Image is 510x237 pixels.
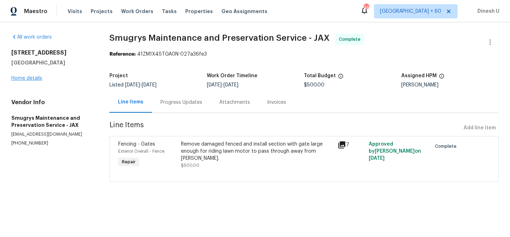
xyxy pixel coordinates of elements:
div: Progress Updates [160,99,202,106]
span: [DATE] [369,156,385,161]
span: Maestro [24,8,47,15]
h5: [GEOGRAPHIC_DATA] [11,59,92,66]
div: 41ZM1X4STGA0N-027a36fe3 [109,51,499,58]
span: [DATE] [125,83,140,88]
span: [DATE] [142,83,157,88]
span: - [125,83,157,88]
span: Tasks [162,9,177,14]
span: Exterior Overall - Fence [118,149,164,153]
div: Invoices [267,99,286,106]
a: All work orders [11,35,52,40]
h5: Total Budget [304,73,336,78]
span: Smugrys Maintenance and Preservation Service - JAX [109,34,330,42]
span: Fencing - Gates [118,142,155,147]
h5: Work Order Timeline [207,73,257,78]
span: Repair [119,158,138,165]
span: Projects [91,8,113,15]
div: Attachments [219,99,250,106]
span: [GEOGRAPHIC_DATA] + 60 [380,8,441,15]
p: [EMAIL_ADDRESS][DOMAIN_NAME] [11,131,92,137]
div: 460 [364,4,369,11]
h4: Vendor Info [11,99,92,106]
div: [PERSON_NAME] [401,83,499,88]
p: [PHONE_NUMBER] [11,140,92,146]
span: Complete [435,143,459,150]
span: Listed [109,83,157,88]
span: Line Items [109,122,461,135]
span: Complete [339,36,363,43]
span: Visits [68,8,82,15]
span: Properties [185,8,213,15]
h5: Project [109,73,128,78]
span: Work Orders [121,8,153,15]
a: Home details [11,76,42,81]
span: $500.00 [304,83,324,88]
span: - [207,83,238,88]
span: Dinesh U [475,8,499,15]
span: [DATE] [223,83,238,88]
span: The hpm assigned to this work order. [439,73,444,83]
h5: Assigned HPM [401,73,437,78]
h2: [STREET_ADDRESS] [11,49,92,56]
span: $500.00 [181,163,199,168]
span: Approved by [PERSON_NAME] on [369,142,421,161]
b: Reference: [109,52,136,57]
div: Remove damaged fenced and install section with gate large enough for riding lawn motor to pass th... [181,141,333,162]
span: [DATE] [207,83,222,88]
span: Geo Assignments [221,8,267,15]
h5: Smugrys Maintenance and Preservation Service - JAX [11,114,92,129]
div: 7 [338,141,364,149]
div: Line Items [118,98,143,106]
span: The total cost of line items that have been proposed by Opendoor. This sum includes line items th... [338,73,344,83]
